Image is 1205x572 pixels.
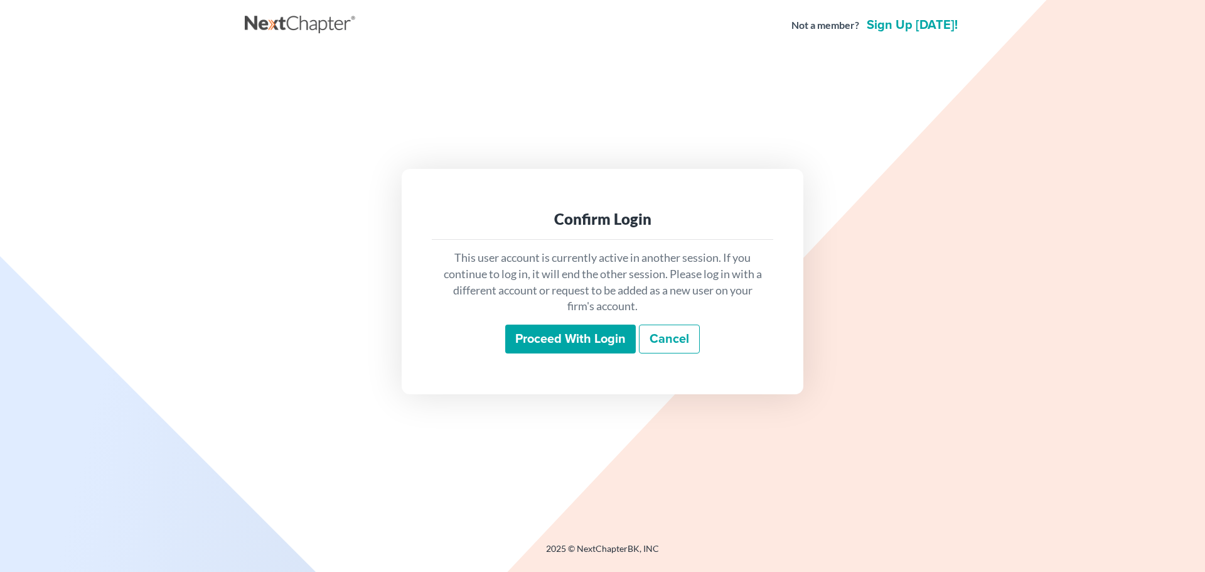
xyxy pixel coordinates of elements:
[791,18,859,33] strong: Not a member?
[864,19,960,31] a: Sign up [DATE]!
[442,209,763,229] div: Confirm Login
[639,325,700,353] a: Cancel
[505,325,636,353] input: Proceed with login
[245,542,960,565] div: 2025 © NextChapterBK, INC
[442,250,763,315] p: This user account is currently active in another session. If you continue to log in, it will end ...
